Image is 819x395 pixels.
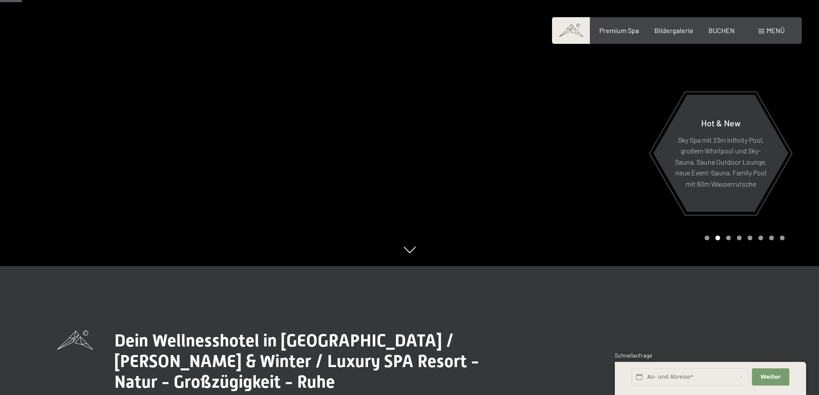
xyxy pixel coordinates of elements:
[705,236,709,240] div: Carousel Page 1
[114,331,479,392] span: Dein Wellnesshotel in [GEOGRAPHIC_DATA] / [PERSON_NAME] & Winter / Luxury SPA Resort - Natur - Gr...
[737,236,742,240] div: Carousel Page 4
[748,236,752,240] div: Carousel Page 5
[654,26,693,34] a: Bildergalerie
[752,368,789,386] button: Weiter
[715,236,720,240] div: Carousel Page 2 (Current Slide)
[761,373,781,381] span: Weiter
[701,117,741,128] span: Hot & New
[780,236,785,240] div: Carousel Page 8
[674,134,767,189] p: Sky Spa mit 23m Infinity Pool, großem Whirlpool und Sky-Sauna, Sauna Outdoor Lounge, neue Event-S...
[769,236,774,240] div: Carousel Page 7
[702,236,785,240] div: Carousel Pagination
[726,236,731,240] div: Carousel Page 3
[653,94,789,212] a: Hot & New Sky Spa mit 23m Infinity Pool, großem Whirlpool und Sky-Sauna, Sauna Outdoor Lounge, ne...
[709,26,735,34] a: BUCHEN
[615,352,652,359] span: Schnellanfrage
[599,26,639,34] a: Premium Spa
[767,26,785,34] span: Menü
[758,236,763,240] div: Carousel Page 6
